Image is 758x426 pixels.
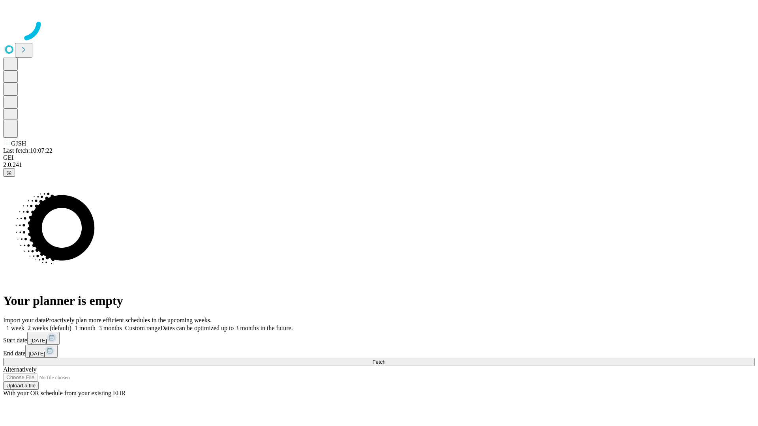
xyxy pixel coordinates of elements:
[46,317,212,323] span: Proactively plan more efficient schedules in the upcoming weeks.
[3,358,755,366] button: Fetch
[30,338,47,344] span: [DATE]
[99,325,122,331] span: 3 months
[160,325,293,331] span: Dates can be optimized up to 3 months in the future.
[3,161,755,168] div: 2.0.241
[3,332,755,345] div: Start date
[125,325,160,331] span: Custom range
[3,293,755,308] h1: Your planner is empty
[6,325,24,331] span: 1 week
[27,332,60,345] button: [DATE]
[3,381,39,390] button: Upload a file
[3,317,46,323] span: Import your data
[25,345,58,358] button: [DATE]
[372,359,385,365] span: Fetch
[6,170,12,176] span: @
[3,168,15,177] button: @
[3,147,53,154] span: Last fetch: 10:07:22
[28,351,45,357] span: [DATE]
[3,390,126,396] span: With your OR schedule from your existing EHR
[75,325,96,331] span: 1 month
[3,154,755,161] div: GEI
[3,345,755,358] div: End date
[11,140,26,147] span: GJSH
[28,325,71,331] span: 2 weeks (default)
[3,366,36,373] span: Alternatively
